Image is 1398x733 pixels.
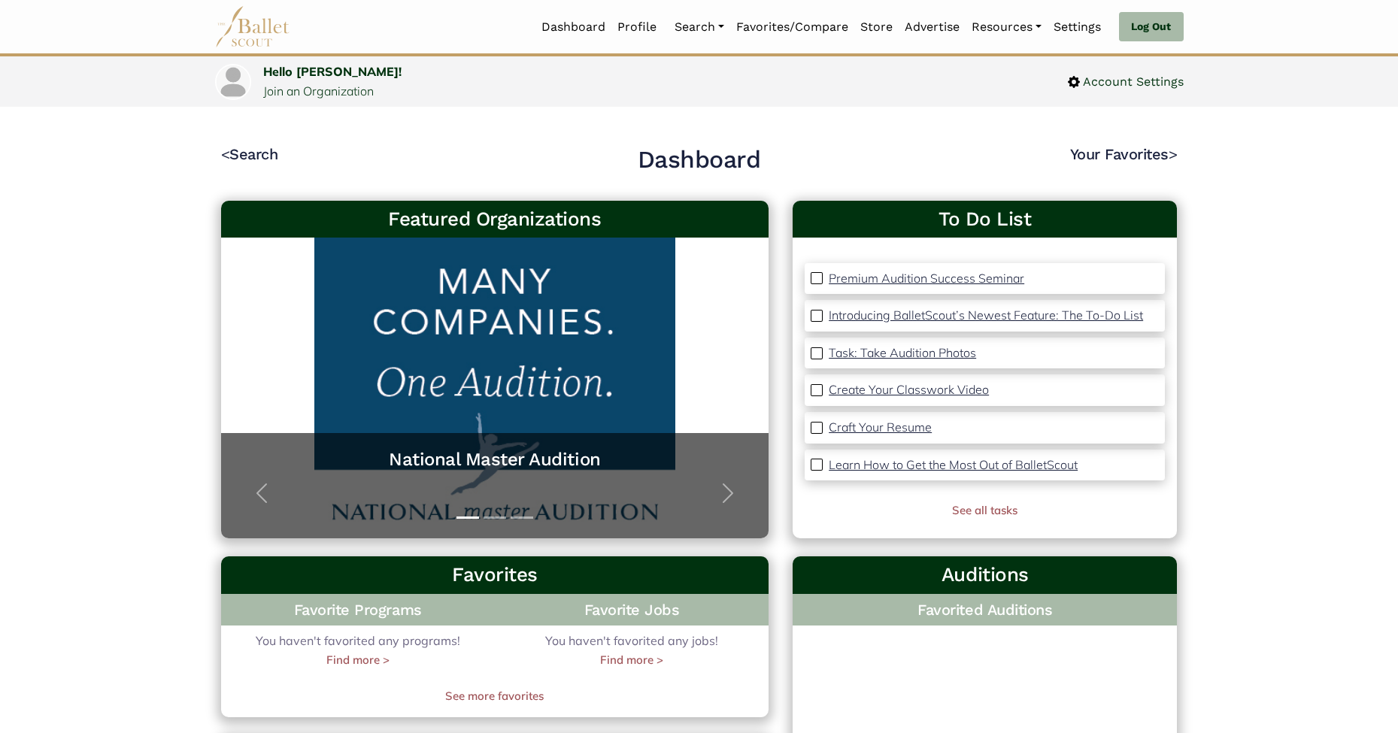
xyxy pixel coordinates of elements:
[221,145,278,163] a: <Search
[1048,11,1107,43] a: Settings
[236,448,754,471] a: National Master Audition
[495,594,769,625] h4: Favorite Jobs
[829,418,932,438] a: Craft Your Resume
[730,11,854,43] a: Favorites/Compare
[829,456,1078,475] a: Learn How to Get the Most Out of BalletScout
[495,632,769,669] div: You haven't favorited any jobs!
[535,11,611,43] a: Dashboard
[221,144,230,163] code: <
[233,562,757,588] h3: Favorites
[669,11,730,43] a: Search
[805,562,1165,588] h3: Auditions
[805,600,1165,619] h4: Favorited Auditions
[484,509,506,526] button: Slide 2
[966,11,1048,43] a: Resources
[217,65,250,98] img: profile picture
[1080,72,1184,92] span: Account Settings
[1169,144,1178,163] code: >
[829,345,976,360] p: Task: Take Audition Photos
[829,420,932,435] p: Craft Your Resume
[899,11,966,43] a: Advertise
[1119,12,1183,42] a: Log Out
[829,307,1143,323] p: Introducing BalletScout’s Newest Feature: The To-Do List
[638,144,761,176] h2: Dashboard
[829,380,989,400] a: Create Your Classwork Video
[829,271,1024,286] p: Premium Audition Success Seminar
[511,509,533,526] button: Slide 3
[263,83,374,98] a: Join an Organization
[221,687,769,705] a: See more favorites
[829,269,1024,289] a: Premium Audition Success Seminar
[263,64,402,79] a: Hello [PERSON_NAME]!
[829,382,989,397] p: Create Your Classwork Video
[221,594,495,625] h4: Favorite Programs
[829,344,976,363] a: Task: Take Audition Photos
[600,651,663,669] a: Find more >
[952,503,1017,517] a: See all tasks
[829,306,1143,326] a: Introducing BalletScout’s Newest Feature: The To-Do List
[1070,145,1178,163] a: Your Favorites>
[456,509,479,526] button: Slide 1
[326,651,390,669] a: Find more >
[829,457,1078,472] p: Learn How to Get the Most Out of BalletScout
[233,207,757,232] h3: Featured Organizations
[611,11,663,43] a: Profile
[805,207,1165,232] a: To Do List
[1068,72,1184,92] a: Account Settings
[854,11,899,43] a: Store
[221,632,495,669] div: You haven't favorited any programs!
